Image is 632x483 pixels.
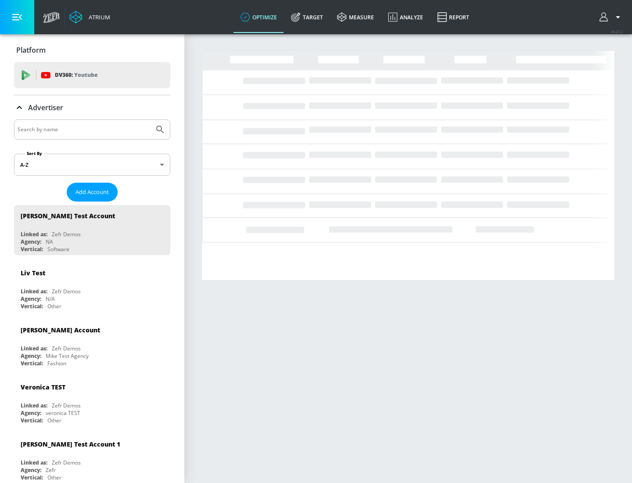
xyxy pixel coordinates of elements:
[430,1,476,33] a: Report
[47,360,66,367] div: Fashion
[21,409,41,417] div: Agency:
[14,376,170,426] div: Veronica TESTLinked as:Zefr DemosAgency:veronica TESTVertical:Other
[14,205,170,255] div: [PERSON_NAME] Test AccountLinked as:Zefr DemosAgency:NAVertical:Software
[21,231,47,238] div: Linked as:
[14,62,170,88] div: DV360: Youtube
[47,474,61,481] div: Other
[21,459,47,466] div: Linked as:
[21,303,43,310] div: Vertical:
[67,183,118,202] button: Add Account
[21,402,47,409] div: Linked as:
[21,360,43,367] div: Vertical:
[28,103,63,112] p: Advertiser
[46,466,56,474] div: Zefr
[330,1,381,33] a: measure
[25,151,44,156] label: Sort By
[21,295,41,303] div: Agency:
[52,288,81,295] div: Zefr Demos
[21,269,45,277] div: Liv Test
[21,238,41,245] div: Agency:
[52,231,81,238] div: Zefr Demos
[284,1,330,33] a: Target
[75,187,109,197] span: Add Account
[52,402,81,409] div: Zefr Demos
[611,29,623,34] span: v 4.22.2
[21,417,43,424] div: Vertical:
[21,352,41,360] div: Agency:
[14,95,170,120] div: Advertiser
[14,262,170,312] div: Liv TestLinked as:Zefr DemosAgency:N/AVertical:Other
[21,326,100,334] div: [PERSON_NAME] Account
[47,245,69,253] div: Software
[14,154,170,176] div: A-Z
[21,245,43,253] div: Vertical:
[233,1,284,33] a: optimize
[21,383,65,391] div: Veronica TEST
[47,303,61,310] div: Other
[52,459,81,466] div: Zefr Demos
[21,288,47,295] div: Linked as:
[21,345,47,352] div: Linked as:
[52,345,81,352] div: Zefr Demos
[55,70,97,80] p: DV360:
[47,417,61,424] div: Other
[85,13,110,21] div: Atrium
[16,45,46,55] p: Platform
[46,238,53,245] div: NA
[46,409,80,417] div: veronica TEST
[46,352,89,360] div: Mike Test Agency
[381,1,430,33] a: Analyze
[21,466,41,474] div: Agency:
[46,295,55,303] div: N/A
[14,319,170,369] div: [PERSON_NAME] AccountLinked as:Zefr DemosAgency:Mike Test AgencyVertical:Fashion
[21,212,115,220] div: [PERSON_NAME] Test Account
[21,440,120,448] div: [PERSON_NAME] Test Account 1
[69,11,110,24] a: Atrium
[18,124,151,135] input: Search by name
[14,38,170,62] div: Platform
[74,70,97,79] p: Youtube
[21,474,43,481] div: Vertical:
